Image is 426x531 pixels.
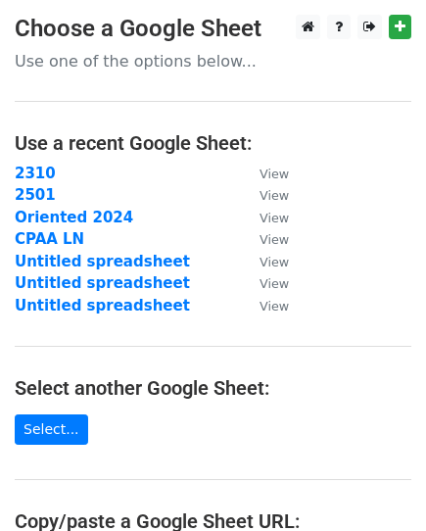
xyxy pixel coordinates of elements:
h3: Choose a Google Sheet [15,15,411,43]
a: Untitled spreadsheet [15,297,190,314]
a: Untitled spreadsheet [15,274,190,292]
small: View [260,211,289,225]
a: View [240,209,289,226]
small: View [260,255,289,269]
a: 2501 [15,186,56,204]
a: Select... [15,414,88,445]
small: View [260,188,289,203]
a: 2310 [15,165,56,182]
p: Use one of the options below... [15,51,411,72]
small: View [260,167,289,181]
iframe: Chat Widget [328,437,426,531]
a: CPAA LN [15,230,84,248]
a: Oriented 2024 [15,209,133,226]
a: View [240,253,289,270]
small: View [260,232,289,247]
a: View [240,165,289,182]
small: View [260,276,289,291]
h4: Use a recent Google Sheet: [15,131,411,155]
a: View [240,186,289,204]
a: View [240,297,289,314]
small: View [260,299,289,314]
a: Untitled spreadsheet [15,253,190,270]
a: View [240,274,289,292]
h4: Select another Google Sheet: [15,376,411,400]
a: View [240,230,289,248]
